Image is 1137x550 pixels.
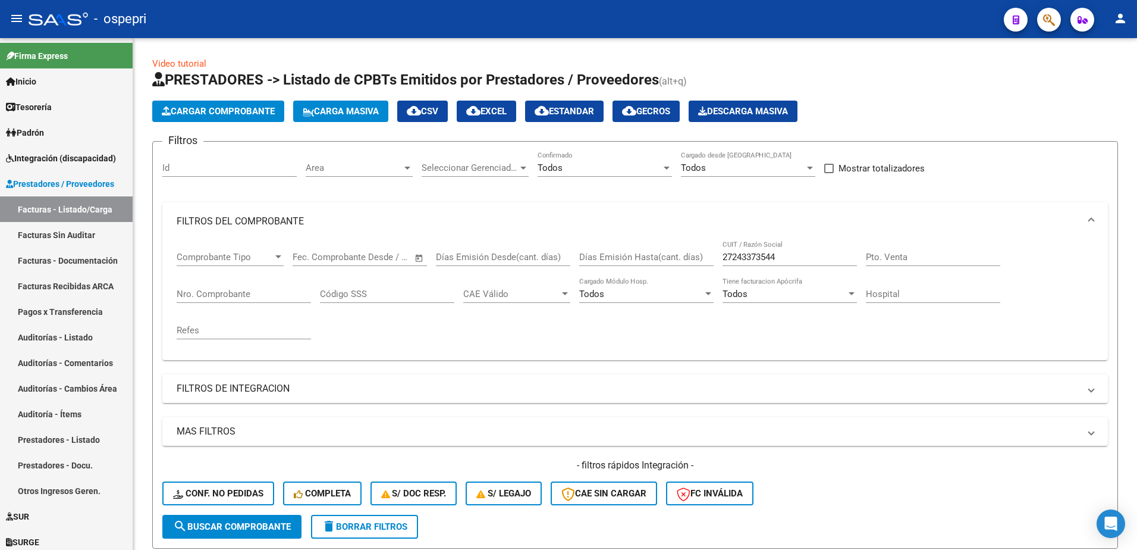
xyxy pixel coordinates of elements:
[10,11,24,26] mat-icon: menu
[162,132,203,149] h3: Filtros
[152,58,206,69] a: Video tutorial
[152,101,284,122] button: Cargar Comprobante
[681,162,706,173] span: Todos
[162,417,1108,446] mat-expansion-panel-header: MAS FILTROS
[535,104,549,118] mat-icon: cloud_download
[579,289,604,299] span: Todos
[162,515,301,539] button: Buscar Comprobante
[838,161,925,176] span: Mostrar totalizadores
[466,482,542,505] button: S/ legajo
[723,289,747,299] span: Todos
[162,202,1108,240] mat-expansion-panel-header: FILTROS DEL COMPROBANTE
[622,106,670,117] span: Gecros
[152,71,659,88] span: PRESTADORES -> Listado de CPBTs Emitidos por Prestadores / Proveedores
[538,162,563,173] span: Todos
[6,536,39,549] span: SURGE
[322,521,407,532] span: Borrar Filtros
[1097,510,1125,538] div: Open Intercom Messenger
[466,104,480,118] mat-icon: cloud_download
[6,152,116,165] span: Integración (discapacidad)
[457,101,516,122] button: EXCEL
[173,488,263,499] span: Conf. no pedidas
[177,382,1079,395] mat-panel-title: FILTROS DE INTEGRACION
[94,6,146,32] span: - ospepri
[162,459,1108,472] h4: - filtros rápidos Integración -
[1113,11,1127,26] mat-icon: person
[466,106,507,117] span: EXCEL
[463,289,560,299] span: CAE Válido
[173,519,187,533] mat-icon: search
[322,519,336,533] mat-icon: delete
[698,106,788,117] span: Descarga Masiva
[407,106,438,117] span: CSV
[561,488,646,499] span: CAE SIN CARGAR
[535,106,594,117] span: Estandar
[283,482,362,505] button: Completa
[6,126,44,139] span: Padrón
[177,425,1079,438] mat-panel-title: MAS FILTROS
[162,374,1108,403] mat-expansion-panel-header: FILTROS DE INTEGRACION
[6,510,29,523] span: SUR
[622,104,636,118] mat-icon: cloud_download
[689,101,797,122] button: Descarga Masiva
[311,515,418,539] button: Borrar Filtros
[476,488,531,499] span: S/ legajo
[422,162,518,173] span: Seleccionar Gerenciador
[162,240,1108,360] div: FILTROS DEL COMPROBANTE
[162,482,274,505] button: Conf. no pedidas
[177,252,273,262] span: Comprobante Tipo
[162,106,275,117] span: Cargar Comprobante
[6,177,114,190] span: Prestadores / Proveedores
[293,252,341,262] input: Fecha inicio
[659,76,687,87] span: (alt+q)
[351,252,409,262] input: Fecha fin
[306,162,402,173] span: Area
[413,251,426,265] button: Open calendar
[294,488,351,499] span: Completa
[407,104,421,118] mat-icon: cloud_download
[381,488,447,499] span: S/ Doc Resp.
[6,75,36,88] span: Inicio
[397,101,448,122] button: CSV
[303,106,379,117] span: Carga Masiva
[525,101,604,122] button: Estandar
[6,49,68,62] span: Firma Express
[177,215,1079,228] mat-panel-title: FILTROS DEL COMPROBANTE
[370,482,457,505] button: S/ Doc Resp.
[666,482,753,505] button: FC Inválida
[689,101,797,122] app-download-masive: Descarga masiva de comprobantes (adjuntos)
[293,101,388,122] button: Carga Masiva
[6,101,52,114] span: Tesorería
[677,488,743,499] span: FC Inválida
[613,101,680,122] button: Gecros
[551,482,657,505] button: CAE SIN CARGAR
[173,521,291,532] span: Buscar Comprobante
